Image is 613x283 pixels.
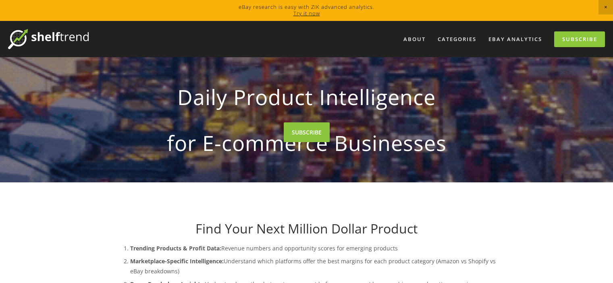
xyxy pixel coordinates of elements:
a: SUBSCRIBE [284,122,330,142]
img: ShelfTrend [8,29,89,49]
h1: Find Your Next Million Dollar Product [114,221,499,236]
a: Subscribe [554,31,605,47]
a: eBay Analytics [483,33,547,46]
strong: Marketplace-Specific Intelligence: [130,257,224,265]
p: Revenue numbers and opportunity scores for emerging products [130,243,499,253]
strong: Daily Product Intelligence [127,78,486,116]
p: Understand which platforms offer the best margins for each product category (Amazon vs Shopify vs... [130,256,499,276]
div: Categories [432,33,482,46]
a: Try it now [293,10,320,17]
a: About [398,33,431,46]
strong: Trending Products & Profit Data: [130,244,221,252]
strong: for E-commerce Businesses [127,124,486,162]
